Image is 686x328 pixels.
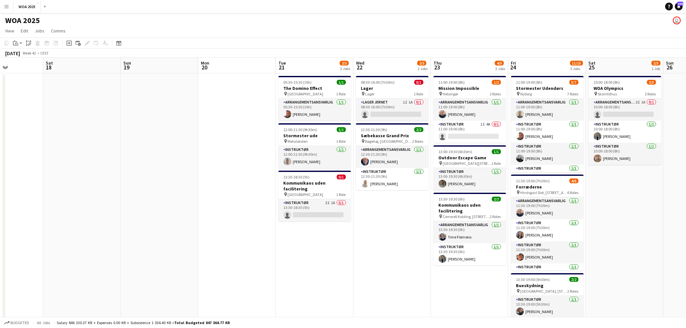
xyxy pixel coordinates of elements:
[365,91,375,96] span: Lager
[434,145,506,190] app-job-card: 13:00-19:30 (6h30m)1/1Outdoor Escape Game [GEOGRAPHIC_DATA][STREET_ADDRESS][GEOGRAPHIC_DATA]1 Rol...
[443,214,490,219] span: Comwell Kolding, [STREET_ADDRESS]
[278,123,351,168] app-job-card: 12:00-21:30 (9h30m)1/1Stormester ude Metalskolen1 RoleInstruktør1/112:00-21:30 (9h30m)[PERSON_NAME]
[511,121,584,143] app-card-role: Instruktør1/111:00-19:00 (8h)[PERSON_NAME]
[356,146,429,168] app-card-role: Arrangementsansvarlig1/112:30-21:30 (9h)[PERSON_NAME]
[45,64,53,71] span: 18
[288,91,324,96] span: [GEOGRAPHIC_DATA]
[511,76,584,172] div: 11:00-19:00 (8h)5/7Stormester Udendørs Nyborg7 RolesArrangementsansvarlig1/111:00-19:00 (8h)[PERS...
[57,320,230,325] div: Salary 846 330.37 KR + Expenses 0.00 KR + Subsistence 1 034.40 KR =
[174,320,230,325] span: Total Budgeted 847 364.77 KR
[594,80,620,85] span: 10:00-18:00 (8h)
[46,60,53,66] span: Sat
[589,60,596,66] span: Sat
[647,80,656,85] span: 2/3
[511,184,584,190] h3: Forræderne
[516,277,550,282] span: 13:30-19:00 (5h30m)
[434,121,506,143] app-card-role: Instruktør1I4A0/111:00-19:00 (8h)
[412,139,423,144] span: 2 Roles
[589,85,661,91] h3: WOA Olympics
[521,91,532,96] span: Nyborg
[511,197,584,219] app-card-role: Arrangementsansvarlig1/111:30-19:00 (7h30m)[PERSON_NAME]
[356,76,429,121] app-job-card: 08:30-16:00 (7h30m)0/1Lager Lager1 RoleLager Jernet1I1A0/108:30-16:00 (7h30m)
[365,139,412,144] span: Bøgehøj, [GEOGRAPHIC_DATA]
[35,28,44,34] span: Jobs
[439,80,465,85] span: 11:00-19:00 (8h)
[666,60,674,66] span: Sun
[511,175,584,271] div: 11:30-19:00 (7h30m)4/6Forræderne Hindsgavl Slot, [STREET_ADDRESS]6 RolesArrangementsansvarlig1/11...
[278,133,351,139] h3: Stormester ude
[355,64,364,71] span: 22
[677,2,683,6] span: 336
[570,178,579,183] span: 4/6
[200,64,209,71] span: 20
[443,91,459,96] span: Helsingør
[434,168,506,190] app-card-role: Instruktør1/113:00-19:30 (6h30m)[PERSON_NAME]
[51,28,66,34] span: Comms
[589,143,661,165] app-card-role: Instruktør1/110:00-18:00 (8h)[PERSON_NAME]
[490,214,501,219] span: 2 Roles
[434,193,506,265] div: 13:30-19:30 (6h)2/2Kommunikaos uden facilitering Comwell Kolding, [STREET_ADDRESS]2 RolesArrangem...
[434,202,506,214] h3: Kommunikaos uden facilitering
[13,0,41,13] button: WOA 2025
[495,66,505,71] div: 3 Jobs
[511,283,584,288] h3: Bueskydning
[278,171,351,221] app-job-card: 13:30-18:30 (5h)0/1Kommunikaos uden facilitering [GEOGRAPHIC_DATA]1 RoleInstruktør2I1A0/113:30-18...
[284,80,312,85] span: 05:30-15:30 (10h)
[511,296,584,318] app-card-role: Instruktør1/113:30-19:00 (5h30m)[PERSON_NAME]
[340,61,349,66] span: 2/3
[434,85,506,91] h3: Mission Impossible
[48,27,68,35] a: Comms
[521,190,568,195] span: Hindsgavl Slot, [STREET_ADDRESS]
[356,168,429,190] app-card-role: Instruktør1/112:30-21:30 (9h)[PERSON_NAME]
[356,123,429,190] app-job-card: 12:30-21:30 (9h)2/2Sæbekasse Grand Prix Bøgehøj, [GEOGRAPHIC_DATA]2 RolesArrangementsansvarlig1/1...
[356,85,429,91] h3: Lager
[414,80,423,85] span: 0/1
[645,91,656,96] span: 3 Roles
[652,66,660,71] div: 1 Job
[337,139,346,144] span: 1 Role
[414,127,423,132] span: 2/2
[434,99,506,121] app-card-role: Arrangementsansvarlig1/111:00-19:00 (8h)[PERSON_NAME]
[277,64,286,71] span: 21
[3,319,30,326] button: Budgeted
[122,64,131,71] span: 19
[589,76,661,165] app-job-card: 10:00-18:00 (8h)2/3WOA Olympics Skarrildhus3 RolesArrangementsansvarlig3I1A0/110:00-18:00 (8h) In...
[495,61,504,66] span: 4/5
[40,51,49,55] div: CEST
[278,76,351,121] app-job-card: 05:30-15:30 (10h)1/1The Domino Effect [GEOGRAPHIC_DATA]1 RoleArrangementsansvarlig1/105:30-15:30 ...
[568,91,579,96] span: 7 Roles
[433,64,442,71] span: 23
[511,85,584,91] h3: Stormester Udendørs
[278,146,351,168] app-card-role: Instruktør1/112:00-21:30 (9h30m)[PERSON_NAME]
[434,243,506,265] app-card-role: Instruktør1/113:30-19:30 (6h)[PERSON_NAME]
[589,99,661,121] app-card-role: Arrangementsansvarlig3I1A0/110:00-18:00 (8h)
[570,277,579,282] span: 2/2
[439,149,472,154] span: 13:00-19:30 (6h30m)
[521,289,568,294] span: [GEOGRAPHIC_DATA], [STREET_ADDRESS]
[492,149,501,154] span: 1/1
[288,192,324,197] span: [GEOGRAPHIC_DATA]
[337,91,346,96] span: 1 Role
[278,99,351,121] app-card-role: Arrangementsansvarlig1/105:30-15:30 (10h)[PERSON_NAME]
[337,127,346,132] span: 1/1
[510,64,516,71] span: 24
[570,80,579,85] span: 5/7
[511,263,584,285] app-card-role: Instruktør1/111:30-19:00 (7h30m)
[414,91,423,96] span: 1 Role
[21,51,38,55] span: Week 42
[511,143,584,165] app-card-role: Instruktør1/111:00-19:00 (8h)[PERSON_NAME]
[356,133,429,139] h3: Sæbekasse Grand Prix
[278,85,351,91] h3: The Domino Effect
[434,76,506,143] app-job-card: 11:00-19:00 (8h)1/2Mission Impossible Helsingør2 RolesArrangementsansvarlig1/111:00-19:00 (8h)[PE...
[418,66,428,71] div: 2 Jobs
[21,28,28,34] span: Edit
[434,60,442,66] span: Thu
